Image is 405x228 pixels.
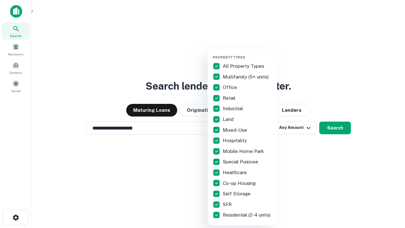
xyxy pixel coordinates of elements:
p: Co-op Housing [223,180,257,187]
p: Multifamily (5+ units) [223,73,270,81]
p: Industrial [223,105,244,112]
p: Hospitality [223,137,248,144]
p: Retail [223,94,237,102]
p: Mixed-Use [223,126,248,134]
iframe: Chat Widget [373,177,405,208]
p: Mobile Home Park [223,148,265,155]
p: Land [223,116,235,123]
p: Self Storage [223,190,252,198]
p: Residential (2-4 units) [223,211,272,219]
p: Special Purpose [223,158,259,166]
p: Healthcare [223,169,248,176]
p: All Property Types [223,62,265,70]
span: Property Types [213,55,245,59]
p: Office [223,84,238,91]
p: SFR [223,201,233,208]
